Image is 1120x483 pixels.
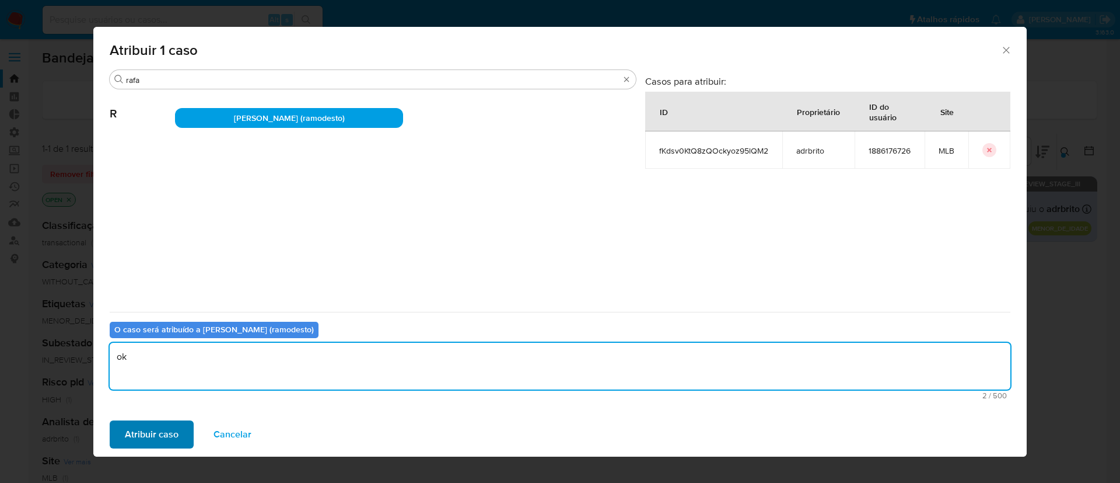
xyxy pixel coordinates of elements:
span: Atribuir caso [125,422,178,447]
span: 1886176726 [869,145,911,156]
span: [PERSON_NAME] (ramodesto) [234,112,345,124]
textarea: ok [110,343,1010,390]
button: Cancelar [198,421,267,449]
span: Atribuir 1 caso [110,43,1000,57]
div: ID do usuário [855,92,924,131]
h3: Casos para atribuir: [645,75,1010,87]
span: R [110,89,175,121]
button: Fechar a janela [1000,44,1011,55]
div: Proprietário [783,98,854,126]
div: assign-modal [93,27,1027,457]
div: [PERSON_NAME] (ramodesto) [175,108,403,128]
button: Borrar [622,75,631,84]
button: icon-button [982,143,996,157]
span: Cancelar [213,422,251,447]
button: Buscar [114,75,124,84]
div: Site [926,98,968,126]
span: fKdsv0KtQ8zQOckyoz95lQM2 [659,145,768,156]
button: Atribuir caso [110,421,194,449]
span: Máximo 500 caracteres [113,392,1007,399]
span: MLB [939,145,954,156]
span: adrbrito [796,145,841,156]
input: Analista de pesquisa [126,75,619,85]
div: ID [646,98,682,126]
b: O caso será atribuído a [PERSON_NAME] (ramodesto) [114,324,314,335]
